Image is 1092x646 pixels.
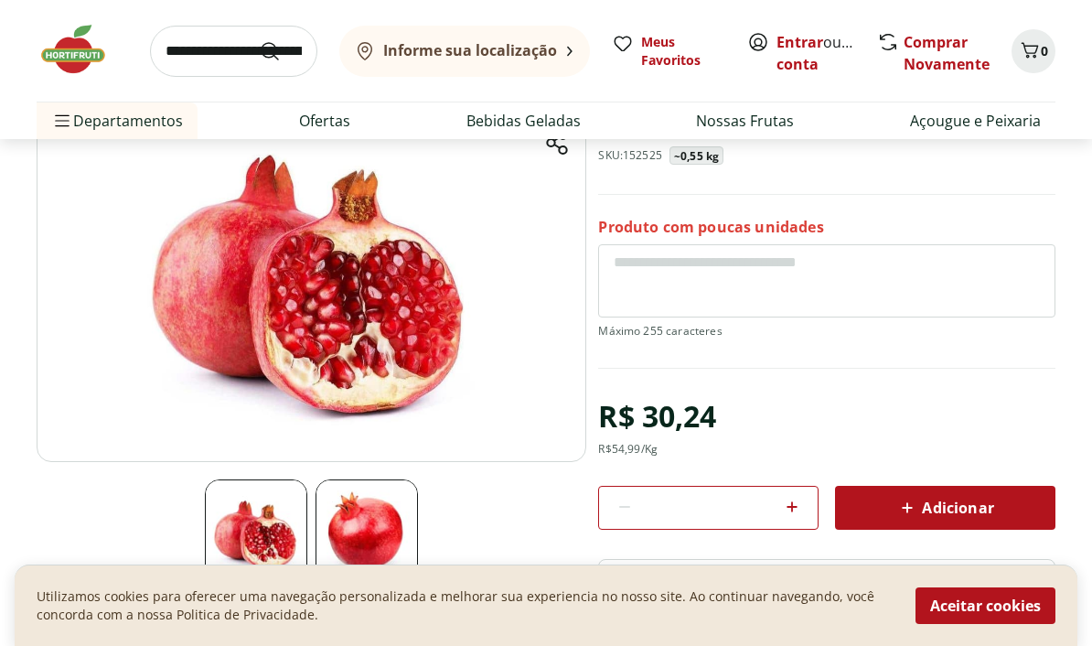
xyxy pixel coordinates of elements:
[598,217,823,237] p: Produto com poucas unidades
[835,486,1055,530] button: Adicionar
[383,40,557,60] b: Informe sua localização
[466,110,581,132] a: Bebidas Geladas
[339,26,590,77] button: Informe sua localização
[598,148,662,163] p: SKU: 152525
[896,497,993,519] span: Adicionar
[776,32,877,74] a: Criar conta
[776,32,823,52] a: Entrar
[641,33,725,70] span: Meus Favoritos
[598,442,658,457] div: R$ 54,99 /Kg
[915,587,1055,624] button: Aceitar cookies
[51,99,183,143] span: Departamentos
[612,33,725,70] a: Meus Favoritos
[37,587,894,624] p: Utilizamos cookies para oferecer uma navegação personalizada e melhorar sua experiencia no nosso ...
[299,110,350,132] a: Ofertas
[205,479,307,582] img: Principal
[37,77,586,461] img: Principal
[776,31,858,75] span: ou
[37,22,128,77] img: Hortifruti
[674,149,719,164] p: ~0,55 kg
[259,40,303,62] button: Submit Search
[150,26,317,77] input: search
[1041,42,1048,59] span: 0
[904,32,990,74] a: Comprar Novamente
[910,110,1041,132] a: Açougue e Peixaria
[1012,29,1055,73] button: Carrinho
[696,110,794,132] a: Nossas Frutas
[598,391,716,442] div: R$ 30,24
[51,99,73,143] button: Menu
